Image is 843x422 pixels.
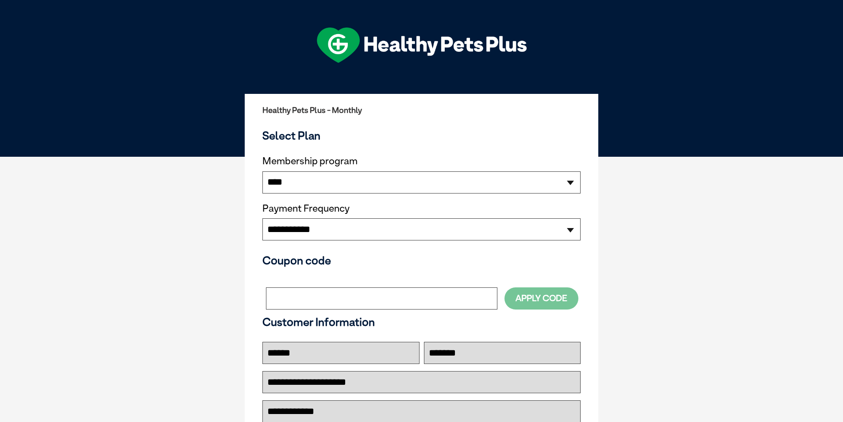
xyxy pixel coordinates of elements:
label: Membership program [262,155,581,167]
button: Apply Code [504,287,578,309]
h3: Select Plan [262,129,581,142]
h3: Coupon code [262,254,581,267]
label: Payment Frequency [262,203,350,214]
img: hpp-logo-landscape-green-white.png [317,27,527,63]
h2: Healthy Pets Plus - Monthly [262,106,581,115]
h3: Customer Information [262,315,581,329]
